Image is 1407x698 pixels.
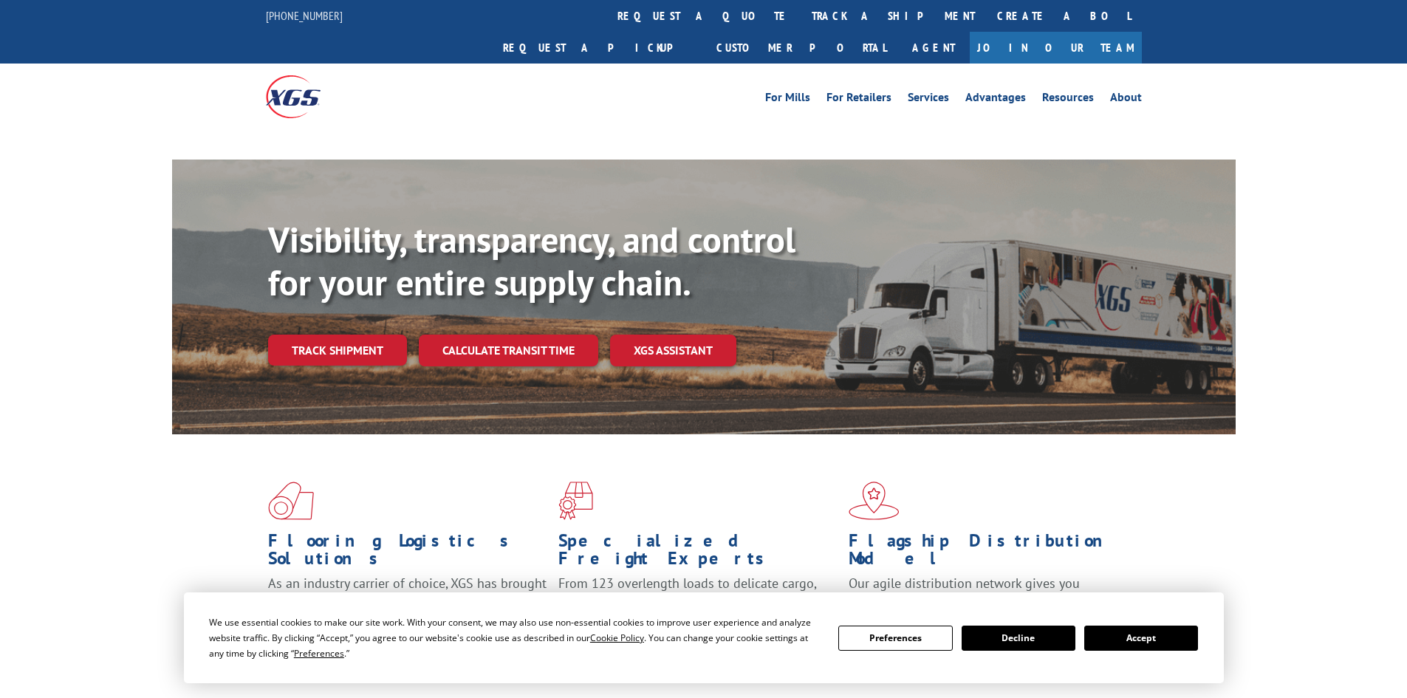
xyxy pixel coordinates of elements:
span: Our agile distribution network gives you nationwide inventory management on demand. [849,575,1120,609]
img: xgs-icon-total-supply-chain-intelligence-red [268,482,314,520]
div: Cookie Consent Prompt [184,592,1224,683]
a: Resources [1042,92,1094,108]
b: Visibility, transparency, and control for your entire supply chain. [268,216,795,305]
a: Customer Portal [705,32,897,64]
p: From 123 overlength loads to delicate cargo, our experienced staff knows the best way to move you... [558,575,838,640]
a: [PHONE_NUMBER] [266,8,343,23]
span: Cookie Policy [590,632,644,644]
span: Preferences [294,647,344,660]
h1: Flagship Distribution Model [849,532,1128,575]
div: We use essential cookies to make our site work. With your consent, we may also use non-essential ... [209,615,821,661]
img: xgs-icon-flagship-distribution-model-red [849,482,900,520]
a: Request a pickup [492,32,705,64]
a: For Retailers [826,92,891,108]
h1: Flooring Logistics Solutions [268,532,547,575]
button: Accept [1084,626,1198,651]
a: About [1110,92,1142,108]
a: XGS ASSISTANT [610,335,736,366]
button: Preferences [838,626,952,651]
a: For Mills [765,92,810,108]
a: Track shipment [268,335,407,366]
a: Agent [897,32,970,64]
span: As an industry carrier of choice, XGS has brought innovation and dedication to flooring logistics... [268,575,547,627]
a: Calculate transit time [419,335,598,366]
a: Advantages [965,92,1026,108]
a: Join Our Team [970,32,1142,64]
button: Decline [962,626,1075,651]
h1: Specialized Freight Experts [558,532,838,575]
a: Services [908,92,949,108]
img: xgs-icon-focused-on-flooring-red [558,482,593,520]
